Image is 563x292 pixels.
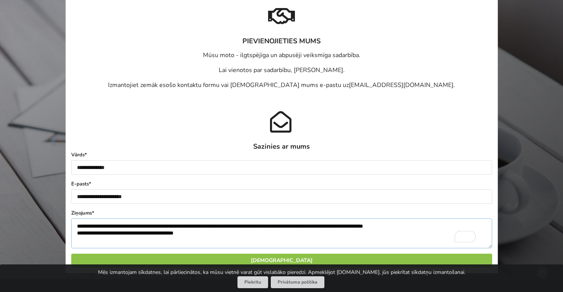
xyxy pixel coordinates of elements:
[71,209,492,217] label: Ziņojums*
[71,37,492,46] h3: PIEVIENOJIETIES MUMS
[71,254,492,267] button: [DEMOGRAPHIC_DATA]
[71,66,492,75] p: Lai vienotos par sadarbību, [PERSON_NAME].
[71,151,492,159] label: Vārds*
[71,180,492,188] label: E-pasts*
[71,81,492,90] p: Izmantojiet zemāk esošo kontaktu formu vai [DEMOGRAPHIC_DATA] mums e-pastu uz [EMAIL_ADDRESS][DOM...
[71,142,492,151] h3: Sazinies ar mums
[271,276,324,288] a: Privātuma politika
[71,218,492,248] textarea: To enrich screen reader interactions, please activate Accessibility in Grammarly extension settings
[237,276,268,288] button: Piekrītu
[71,51,492,60] p: Mūsu moto - ilgtspējīga un abpusēji veiksmīga sadarbība.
